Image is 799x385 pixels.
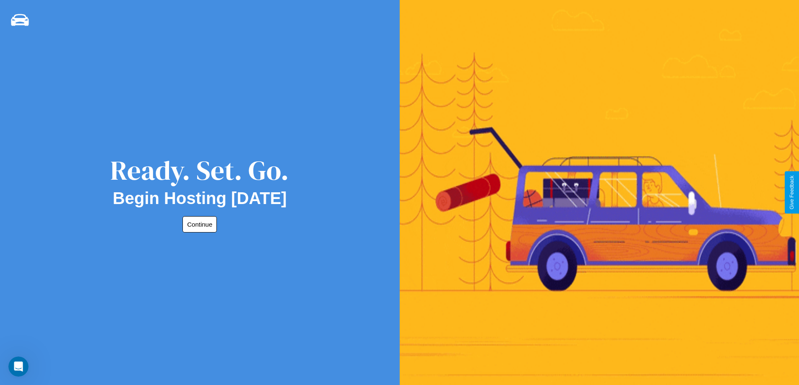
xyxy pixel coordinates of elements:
div: Give Feedback [789,176,795,209]
iframe: Intercom live chat [8,357,29,377]
h2: Begin Hosting [DATE] [113,189,287,208]
div: Ready. Set. Go. [110,152,289,189]
button: Continue [182,216,217,233]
